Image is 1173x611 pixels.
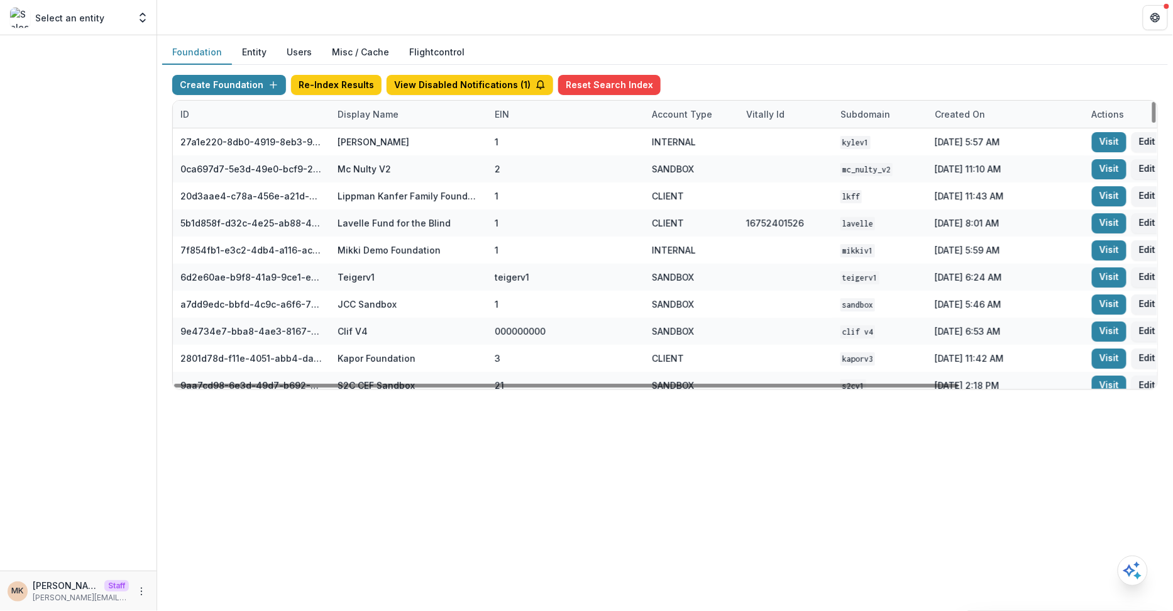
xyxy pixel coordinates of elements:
div: Maya Kuppermann [12,587,24,595]
p: Staff [104,580,129,591]
div: Display Name [330,101,487,128]
div: Mikki Demo Foundation [338,244,441,257]
div: [DATE] 8:01 AM [927,210,1084,237]
button: Edit [1132,159,1163,179]
a: Visit [1092,349,1126,369]
div: 27a1e220-8db0-4919-8eb3-9f29ee33f7b0 [180,135,322,149]
div: 2801d78d-f11e-4051-abb4-dab00da98882 [180,352,322,365]
a: Flightcontrol [409,45,465,59]
div: a7dd9edc-bbfd-4c9c-a6f6-76d0743bf1cd [180,298,322,311]
div: JCC Sandbox [338,298,397,311]
div: Display Name [330,108,406,121]
div: INTERNAL [652,244,696,257]
div: Subdomain [833,101,927,128]
div: EIN [487,101,644,128]
div: 9e4734e7-bba8-4ae3-8167-95d86cec7b4b [180,325,322,338]
div: [DATE] 6:24 AM [927,264,1084,291]
div: 1 [495,216,498,230]
div: Created on [927,101,1084,128]
div: teigerv1 [495,271,529,284]
code: Clif V4 [840,325,875,339]
div: 5b1d858f-d32c-4e25-ab88-434536713791 [180,216,322,230]
div: 3 [495,352,500,365]
div: Actions [1084,108,1132,121]
button: Open entity switcher [134,5,151,30]
a: Visit [1092,376,1126,396]
code: kylev1 [840,136,871,149]
code: lkff [840,190,862,203]
button: Edit [1132,186,1163,206]
code: mikkiv1 [840,244,875,257]
div: Vitally Id [739,108,792,121]
button: Edit [1132,294,1163,315]
a: Visit [1092,294,1126,315]
button: Edit [1132,240,1163,261]
button: Reset Search Index [558,75,661,95]
div: Account Type [644,108,720,121]
button: Edit [1132,267,1163,288]
div: INTERNAL [652,135,696,149]
div: 0ca697d7-5e3d-49e0-bcf9-217f69e92d71 [180,162,322,176]
div: Vitally Id [739,101,833,128]
button: Edit [1132,322,1163,342]
code: mc_nulty_v2 [840,163,893,176]
div: 2 [495,162,500,176]
div: SANDBOX [652,298,694,311]
div: [DATE] 5:57 AM [927,128,1084,155]
div: Created on [927,108,993,121]
div: [PERSON_NAME] [338,135,409,149]
a: Visit [1092,186,1126,206]
button: Foundation [162,40,232,65]
div: 1 [495,189,498,203]
button: Create Foundation [172,75,286,95]
div: S2C CEF Sandbox [338,379,415,392]
p: [PERSON_NAME][EMAIL_ADDRESS][DOMAIN_NAME] [33,592,129,603]
div: ID [173,101,330,128]
div: Account Type [644,101,739,128]
div: Lavelle Fund for the Blind [338,216,451,230]
button: Get Help [1143,5,1168,30]
a: Visit [1092,267,1126,288]
code: lavelle [840,217,875,230]
div: CLIENT [652,189,684,203]
a: Visit [1092,132,1126,152]
div: Kapor Foundation [338,352,416,365]
div: Teigerv1 [338,271,375,284]
code: sandbox [840,298,875,311]
div: 9aa7cd98-6e3d-49d7-b692-3e5f3d1facd4 [180,379,322,392]
button: Edit [1132,376,1163,396]
div: 000000000 [495,325,546,338]
div: Lippman Kanfer Family Foundation [338,189,480,203]
div: Mc Nulty V2 [338,162,391,176]
button: Misc / Cache [322,40,399,65]
code: teigerv1 [840,271,879,284]
button: View Disabled Notifications (1) [387,75,553,95]
div: 1 [495,244,498,257]
div: [DATE] 6:53 AM [927,318,1084,345]
button: Edit [1132,349,1163,369]
a: Visit [1092,159,1126,179]
div: 21 [495,379,504,392]
code: kaporv3 [840,352,875,366]
div: [DATE] 5:46 AM [927,291,1084,318]
div: 1 [495,298,498,311]
div: [DATE] 11:43 AM [927,182,1084,210]
div: 6d2e60ae-b9f8-41a9-9ce1-e608d0f20ec5 [180,271,322,284]
button: Users [277,40,322,65]
div: SANDBOX [652,271,694,284]
div: [DATE] 11:42 AM [927,345,1084,372]
img: Select an entity [10,8,30,28]
button: More [134,584,149,599]
div: 20d3aae4-c78a-456e-a21d-91c97a6a725f [180,189,322,203]
div: [DATE] 5:59 AM [927,237,1084,264]
a: Visit [1092,213,1126,233]
div: 1 [495,135,498,149]
a: Visit [1092,240,1126,261]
